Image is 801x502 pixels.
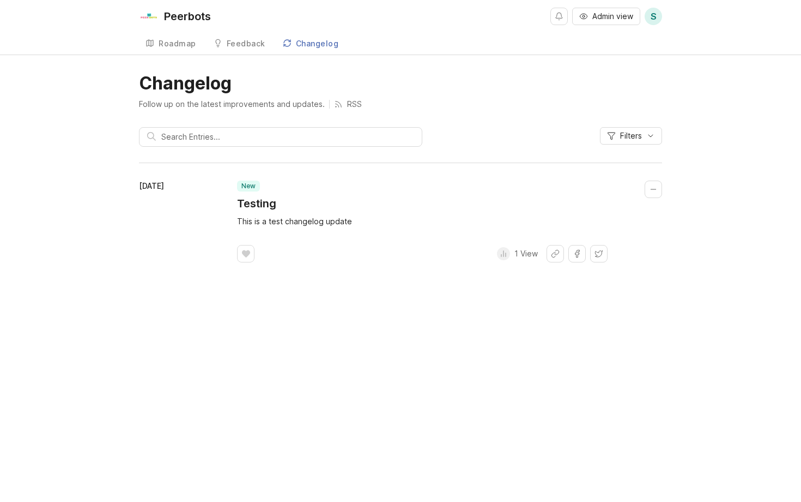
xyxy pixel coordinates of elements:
a: Testing [237,196,276,211]
span: Admin view [592,11,633,22]
button: Filters [600,127,662,145]
button: S [645,8,662,25]
a: RSS [334,99,362,110]
span: S [651,10,657,23]
span: Filters [620,130,642,141]
p: Follow up on the latest improvements and updates. [139,99,325,110]
h1: Changelog [139,73,662,94]
div: Peerbots [164,11,211,22]
button: Collapse changelog entry [645,181,662,198]
div: Changelog [296,40,339,47]
div: Roadmap [159,40,196,47]
a: Roadmap [139,33,203,55]
time: [DATE] [139,181,164,190]
input: Search Entries... [161,131,414,143]
a: Feedback [207,33,272,55]
button: Share on X [590,245,608,262]
p: 1 View [514,248,538,259]
button: Share link [547,245,564,262]
img: Peerbots logo [139,7,159,26]
button: Notifications [550,8,568,25]
button: Share on Facebook [568,245,586,262]
p: new [241,182,256,190]
p: RSS [347,99,362,110]
button: Admin view [572,8,640,25]
div: Feedback [227,40,265,47]
div: This is a test changelog update [237,216,608,228]
a: Changelog [276,33,345,55]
